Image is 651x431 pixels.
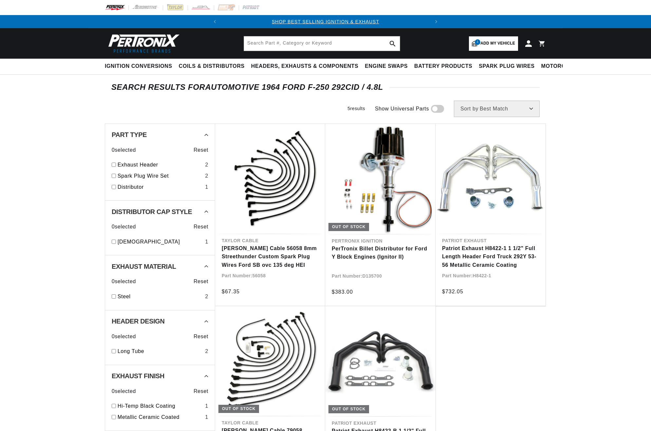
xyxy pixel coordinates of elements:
div: 2 [205,347,208,356]
summary: Engine Swaps [362,59,411,74]
span: Distributor Cap Style [112,208,192,215]
a: Spark Plug Wire Set [118,172,202,180]
a: Exhaust Header [118,161,202,169]
span: Motorcycle [541,63,580,70]
a: Metallic Ceramic Coated [118,413,202,421]
span: 0 selected [112,332,136,341]
div: SEARCH RESULTS FOR Automotive 1964 Ford F-250 292cid / 4.8L [111,84,540,90]
summary: Coils & Distributors [176,59,248,74]
span: Engine Swaps [365,63,408,70]
span: 0 selected [112,387,136,396]
span: Add my vehicle [480,40,515,47]
span: Reset [194,223,208,231]
span: Exhaust Finish [112,373,164,379]
span: Part Type [112,131,147,138]
span: Battery Products [414,63,472,70]
a: PerTronix Billet Distributor for Ford Y Block Engines (Ignitor II) [332,245,429,261]
summary: Motorcycle [538,59,584,74]
span: 1 [475,39,480,45]
span: Reset [194,146,208,154]
span: 0 selected [112,277,136,286]
summary: Headers, Exhausts & Components [248,59,362,74]
span: 0 selected [112,146,136,154]
a: Steel [118,292,202,301]
a: [DEMOGRAPHIC_DATA] [118,238,202,246]
slideshow-component: Translation missing: en.sections.announcements.announcement_bar [88,15,563,28]
span: Headers, Exhausts & Components [251,63,358,70]
div: 2 [205,161,208,169]
span: Coils & Distributors [179,63,245,70]
span: Ignition Conversions [105,63,172,70]
img: Pertronix [105,32,180,55]
span: Spark Plug Wires [479,63,534,70]
a: Long Tube [118,347,202,356]
span: Show Universal Parts [375,105,429,113]
span: Exhaust Material [112,263,176,270]
summary: Spark Plug Wires [475,59,538,74]
div: Announcement [221,18,430,25]
input: Search Part #, Category or Keyword [244,36,400,51]
a: Patriot Exhaust H8422-1 1 1/2" Full Length Header Ford Truck 292Y 53-56 Metallic Ceramic Coating [442,244,539,269]
span: 0 selected [112,223,136,231]
a: [PERSON_NAME] Cable 56058 8mm Streethunder Custom Spark Plug Wires Ford SB ovc 135 deg HEI [222,244,319,269]
span: Reset [194,332,208,341]
a: Hi-Temp Black Coating [118,402,202,410]
div: 1 [205,402,208,410]
span: Reset [194,277,208,286]
div: 1 [205,183,208,191]
summary: Battery Products [411,59,475,74]
span: 5 results [347,106,365,111]
span: Reset [194,387,208,396]
div: 2 [205,292,208,301]
a: 1Add my vehicle [469,36,518,51]
summary: Ignition Conversions [105,59,176,74]
div: 2 [205,172,208,180]
div: 1 [205,238,208,246]
div: 1 of 2 [221,18,430,25]
span: Sort by [460,106,478,111]
a: SHOP BEST SELLING IGNITION & EXHAUST [272,19,379,24]
span: Header Design [112,318,165,324]
a: Distributor [118,183,202,191]
button: Translation missing: en.sections.announcements.previous_announcement [208,15,221,28]
div: 1 [205,413,208,421]
button: Translation missing: en.sections.announcements.next_announcement [430,15,443,28]
select: Sort by [454,101,540,117]
button: search button [385,36,400,51]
